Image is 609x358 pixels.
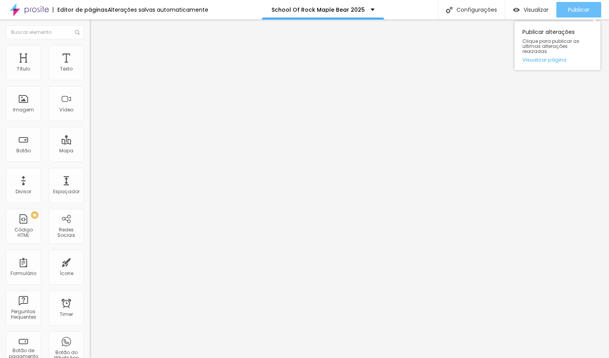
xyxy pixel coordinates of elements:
[90,19,609,358] iframe: Editor
[53,7,108,12] div: Editor de páginas
[11,271,36,276] div: Formulário
[568,7,589,13] span: Publicar
[51,227,82,238] div: Redes Sociais
[8,309,39,320] div: Perguntas frequentes
[16,189,31,194] div: Divisor
[108,7,208,12] div: Alterações salvas automaticamente
[17,66,30,72] div: Título
[59,148,73,153] div: Mapa
[53,189,80,194] div: Espaçador
[522,57,593,62] a: Visualizar página
[59,107,73,113] div: Vídeo
[13,107,34,113] div: Imagem
[513,7,520,13] img: view-1.svg
[75,30,80,35] img: Icone
[505,2,556,18] button: Visualizar
[524,7,549,13] span: Visualizar
[6,25,84,39] input: Buscar elemento
[272,7,365,12] p: School Of Rock Maple Bear 2025
[60,271,73,276] div: Ícone
[60,66,73,72] div: Texto
[522,39,593,54] span: Clique para publicar as ultimas alterações reaizadas
[8,227,39,238] div: Código HTML
[16,148,31,153] div: Botão
[60,312,73,317] div: Timer
[556,2,601,18] button: Publicar
[515,21,600,70] div: Publicar alterações
[446,7,453,13] img: Icone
